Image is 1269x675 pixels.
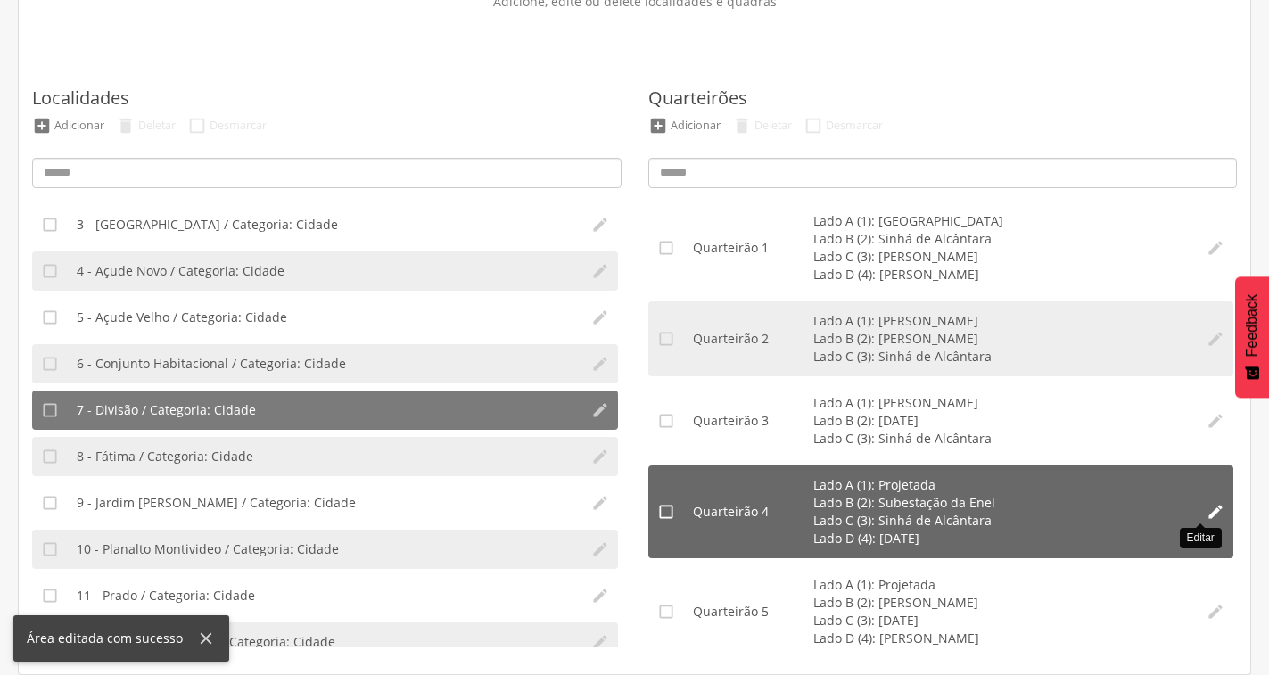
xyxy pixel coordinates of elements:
span: 6 - Conjunto Habitacional / Categoria: Cidade [77,355,346,373]
i:  [591,587,609,605]
i:  [591,401,609,419]
i:  [41,309,59,326]
li: Lado B (2): Subestação da Enel [813,494,1190,512]
button: Feedback - Mostrar pesquisa [1235,276,1269,398]
span: 11 - Prado / Categoria: Cidade [77,587,255,605]
i:  [657,330,675,348]
li: Lado C (3): Sinhá de Alcântara [813,430,1190,448]
li: Lado D (4): [PERSON_NAME] [813,266,1190,284]
span: 8 - Fátima / Categoria: Cidade [77,448,253,465]
i:  [41,216,59,234]
div: Desmarcar [210,118,267,133]
span: 3 - [GEOGRAPHIC_DATA] / Categoria: Cidade [77,216,338,234]
i:  [657,503,675,521]
div: Quarteirão 1 [693,239,813,257]
li: Lado C (3): [DATE] [813,612,1190,630]
div:  [732,116,752,136]
span: 10 - Planalto Montivideo / Categoria: Cidade [77,540,339,558]
span: 9 - Jardim [PERSON_NAME] / Categoria: Cidade [77,494,356,512]
i:  [591,494,609,512]
div: Área editada com sucesso [27,630,196,647]
div: Adicionar [671,118,721,133]
div:  [187,116,207,136]
i:  [1207,239,1224,257]
i:  [591,309,609,326]
label: Localidades [32,86,129,111]
i:  [657,239,675,257]
i:  [591,355,609,373]
li: Lado B (2): [PERSON_NAME] [813,594,1190,612]
div: Desmarcar [826,118,883,133]
span: Feedback [1244,294,1260,357]
span: 5 - Açude Velho / Categoria: Cidade [77,309,287,326]
li: Lado D (4): [PERSON_NAME] [813,630,1190,647]
i:  [1207,330,1224,348]
div: Quarteirão 2 [693,330,813,348]
li: Lado B (2): [DATE] [813,412,1190,430]
i:  [1207,503,1224,521]
i:  [1207,412,1224,430]
div:  [648,116,668,136]
i:  [41,494,59,512]
i:  [41,587,59,605]
li: Lado A (1): Projetada [813,476,1190,494]
div:  [32,116,52,136]
i:  [591,448,609,465]
li: Lado A (1): [PERSON_NAME] [813,394,1190,412]
div: Deletar [138,118,176,133]
label: Quarteirões [648,86,747,111]
i:  [1207,603,1224,621]
i:  [41,262,59,280]
span: 4 - Açude Novo / Categoria: Cidade [77,262,284,280]
i:  [591,262,609,280]
li: Lado C (3): Sinhá de Alcântara [813,348,1190,366]
div: Adicionar [54,118,104,133]
i:  [591,633,609,651]
div:  [803,116,823,136]
li: Lado D (4): [DATE] [813,530,1190,547]
i:  [41,448,59,465]
span: 7 - Divisão / Categoria: Cidade [77,401,256,419]
div: Quarteirão 4 [693,503,813,521]
div: Deletar [754,118,792,133]
li: Lado A (1): Projetada [813,576,1190,594]
li: Lado C (3): [PERSON_NAME] [813,248,1190,266]
div: Editar [1180,528,1222,548]
li: Lado B (2): Sinhá de Alcântara [813,230,1190,248]
i:  [41,401,59,419]
i:  [591,540,609,558]
li: Lado B (2): [PERSON_NAME] [813,330,1190,348]
i:  [41,355,59,373]
div: Quarteirão 3 [693,412,813,430]
i:  [591,216,609,234]
li: Lado A (1): [GEOGRAPHIC_DATA] [813,212,1190,230]
div:  [116,116,136,136]
i:  [657,603,675,621]
li: Lado C (3): Sinhá de Alcântara [813,512,1190,530]
i:  [657,412,675,430]
i:  [41,540,59,558]
li: Lado A (1): [PERSON_NAME] [813,312,1190,330]
div: Quarteirão 5 [693,603,813,621]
